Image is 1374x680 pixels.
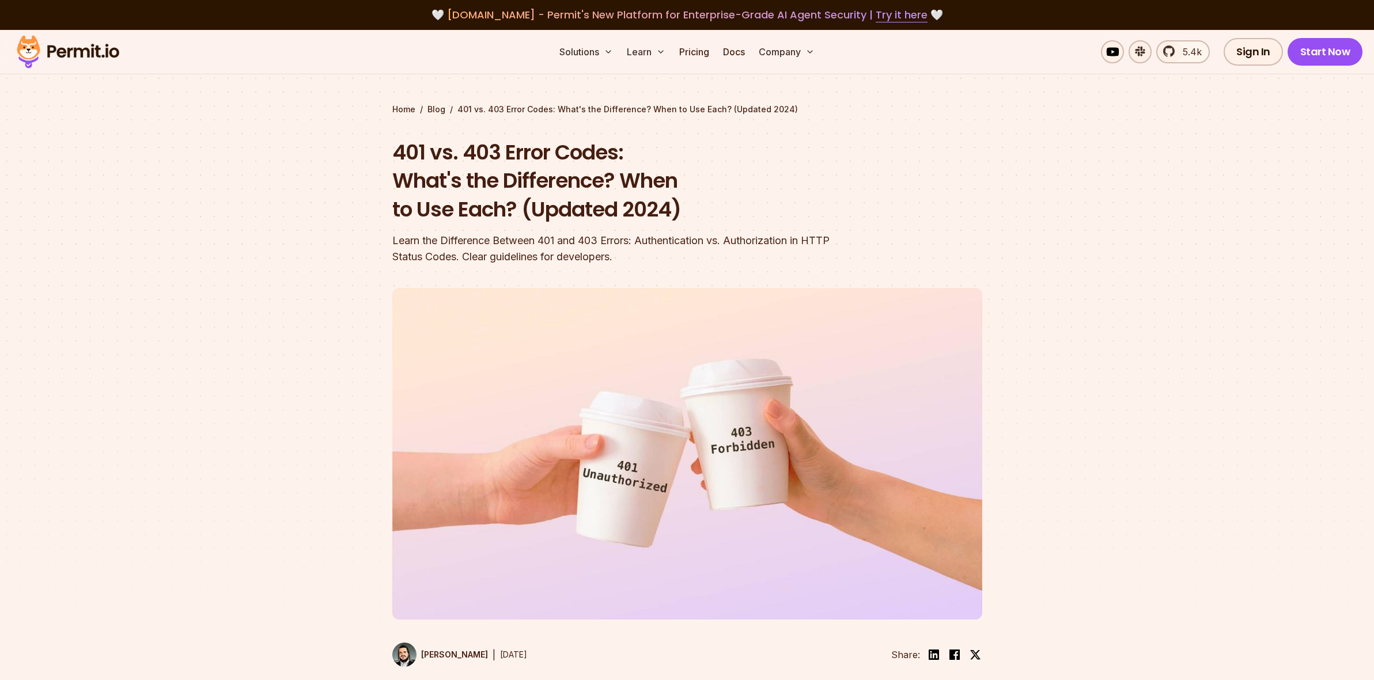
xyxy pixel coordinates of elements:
a: Start Now [1288,38,1363,66]
div: | [493,648,495,662]
a: Docs [718,40,750,63]
button: Learn [622,40,670,63]
a: Try it here [876,7,928,22]
div: / / [392,104,982,115]
span: 5.4k [1176,45,1202,59]
a: Pricing [675,40,714,63]
img: 401 vs. 403 Error Codes: What's the Difference? When to Use Each? (Updated 2024) [392,288,982,620]
img: twitter [970,649,981,660]
a: Blog [427,104,445,115]
p: [PERSON_NAME] [421,649,488,660]
img: linkedin [927,648,941,662]
a: Sign In [1224,38,1283,66]
h1: 401 vs. 403 Error Codes: What's the Difference? When to Use Each? (Updated 2024) [392,138,835,224]
div: 🤍 🤍 [28,7,1346,23]
li: Share: [891,648,920,662]
a: 5.4k [1156,40,1210,63]
button: Solutions [555,40,618,63]
a: Home [392,104,415,115]
span: [DOMAIN_NAME] - Permit's New Platform for Enterprise-Grade AI Agent Security | [447,7,928,22]
a: [PERSON_NAME] [392,643,488,667]
time: [DATE] [500,649,527,659]
img: facebook [948,648,962,662]
button: Company [754,40,819,63]
img: Permit logo [12,32,124,71]
img: Gabriel L. Manor [392,643,417,667]
div: Learn the Difference Between 401 and 403 Errors: Authentication vs. Authorization in HTTP Status ... [392,233,835,265]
